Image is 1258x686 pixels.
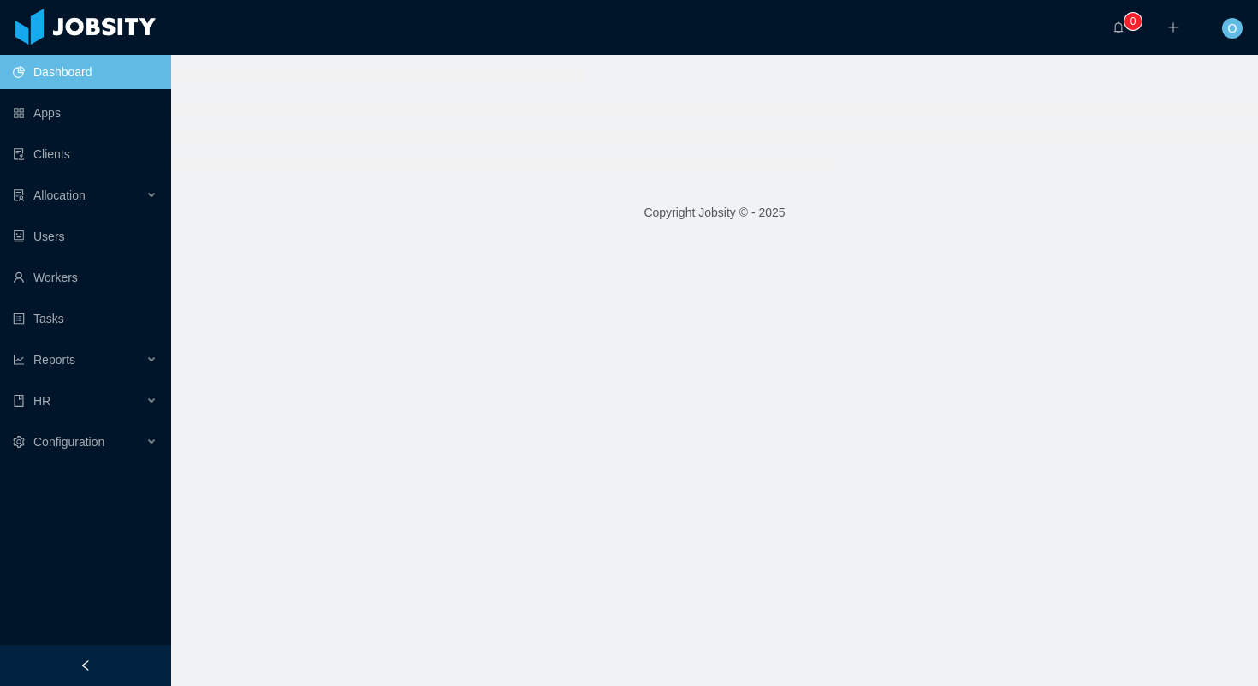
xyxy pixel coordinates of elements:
[33,188,86,202] span: Allocation
[13,137,157,171] a: icon: auditClients
[13,395,25,407] i: icon: book
[13,436,25,448] i: icon: setting
[13,260,157,295] a: icon: userWorkers
[1167,21,1179,33] i: icon: plus
[13,189,25,201] i: icon: solution
[13,55,157,89] a: icon: pie-chartDashboard
[33,394,50,408] span: HR
[1228,18,1237,39] span: O
[13,96,157,130] a: icon: appstoreApps
[1113,21,1124,33] i: icon: bell
[33,435,104,449] span: Configuration
[13,354,25,366] i: icon: line-chart
[13,301,157,336] a: icon: profileTasks
[13,219,157,254] a: icon: robotUsers
[171,183,1258,242] footer: Copyright Jobsity © - 2025
[1124,13,1142,30] sup: 0
[33,353,75,367] span: Reports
